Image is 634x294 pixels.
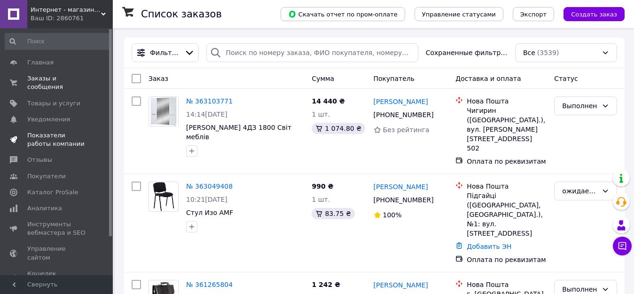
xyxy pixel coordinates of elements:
div: Оплата по реквизитам [467,157,547,166]
a: [PERSON_NAME] [374,97,428,106]
div: Оплата по реквизитам [467,255,547,264]
input: Поиск по номеру заказа, ФИО покупателя, номеру телефона, Email, номеру накладной [206,43,418,62]
div: Нова Пошта [467,182,547,191]
span: Управление статусами [422,11,496,18]
span: 14 440 ₴ [312,97,345,105]
span: Доставка и оплата [455,75,521,82]
div: Підгайці ([GEOGRAPHIC_DATA], [GEOGRAPHIC_DATA].), №1: вул. [STREET_ADDRESS] [467,191,547,238]
span: Сумма [312,75,334,82]
span: Главная [27,58,54,67]
span: Товары и услуги [27,99,80,108]
span: Сохраненные фильтры: [426,48,508,57]
span: 100% [383,211,402,219]
span: Уведомления [27,115,70,124]
span: 990 ₴ [312,183,333,190]
a: Создать заказ [554,10,625,17]
span: 1 шт. [312,196,330,203]
span: Заказы и сообщения [27,74,87,91]
button: Создать заказ [564,7,625,21]
a: № 363049408 [186,183,233,190]
div: Нова Пошта [467,96,547,106]
span: Интернет - магазин "WagonShop" [31,6,101,14]
span: Управление сайтом [27,245,87,262]
span: 10:21[DATE] [186,196,227,203]
h1: Список заказов [141,8,222,20]
button: Скачать отчет по пром-оплате [281,7,405,21]
a: Фото товару [149,182,179,212]
a: Фото товару [149,96,179,127]
span: Экспорт [520,11,547,18]
span: Аналитика [27,204,62,213]
span: Покупатель [374,75,415,82]
span: Без рейтинга [383,126,430,134]
img: Фото товару [153,182,174,211]
span: Статус [554,75,578,82]
span: Инструменты вебмастера и SEO [27,220,87,237]
span: Все [523,48,535,57]
div: Ваш ID: 2860761 [31,14,113,23]
button: Чат с покупателем [613,237,632,255]
span: (3539) [537,49,559,56]
span: Заказ [149,75,168,82]
a: [PERSON_NAME] [374,280,428,290]
a: Добавить ЭН [467,243,511,250]
button: Экспорт [513,7,554,21]
div: Выполнен [562,101,598,111]
span: Создать заказ [571,11,617,18]
span: 1 242 ₴ [312,281,340,288]
div: ожидает отправки [562,186,598,196]
input: Поиск [5,33,111,50]
span: Покупатели [27,172,66,181]
div: Чигирин ([GEOGRAPHIC_DATA].), вул. [PERSON_NAME][STREET_ADDRESS] 502 [467,106,547,153]
span: Фильтры [150,48,180,57]
div: Нова Пошта [467,280,547,289]
a: № 363103771 [186,97,233,105]
a: Стул Изо AMF [186,209,233,216]
span: [PHONE_NUMBER] [374,196,434,204]
div: 83.75 ₴ [312,208,354,219]
span: Скачать отчет по пром-оплате [288,10,398,18]
a: [PERSON_NAME] 4ДЗ 1800 Світ меблів [186,124,291,141]
button: Управление статусами [415,7,503,21]
span: [PHONE_NUMBER] [374,111,434,119]
a: [PERSON_NAME] [374,182,428,191]
div: 1 074.80 ₴ [312,123,365,134]
span: Показатели работы компании [27,131,87,148]
span: Каталог ProSale [27,188,78,197]
span: 1 шт. [312,111,330,118]
a: № 361265804 [186,281,233,288]
span: Кошелек компании [27,270,87,286]
span: 14:14[DATE] [186,111,227,118]
span: Отзывы [27,156,52,164]
img: Фото товару [149,97,178,126]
